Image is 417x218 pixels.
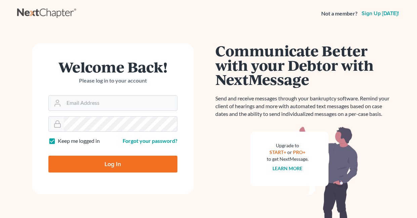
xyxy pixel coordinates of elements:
p: Send and receive messages through your bankruptcy software. Remind your client of hearings and mo... [215,95,393,118]
div: Upgrade to [267,142,308,149]
a: PRO+ [293,149,305,155]
a: START+ [269,149,286,155]
input: Log In [48,156,177,173]
a: Learn more [273,165,302,171]
strong: Not a member? [321,10,358,18]
h1: Welcome Back! [48,60,177,74]
p: Please log in to your account [48,77,177,85]
a: Sign up [DATE]! [360,11,400,16]
label: Keep me logged in [58,137,100,145]
div: to get NextMessage. [267,156,308,162]
a: Forgot your password? [123,137,177,144]
input: Email Address [64,96,177,111]
span: or [287,149,292,155]
h1: Communicate Better with your Debtor with NextMessage [215,43,393,87]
